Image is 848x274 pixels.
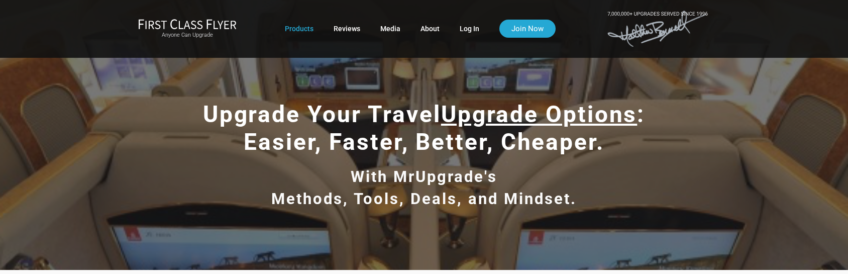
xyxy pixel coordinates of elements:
[334,20,360,38] a: Reviews
[203,101,646,155] span: Upgrade Your Travel : Easier, Faster, Better, Cheaper.
[138,19,237,29] img: First Class Flyer
[271,167,577,208] span: With MrUpgrade's Methods, Tools, Deals, and Mindset.
[138,32,237,39] small: Anyone Can Upgrade
[499,20,556,38] a: Join Now
[441,101,638,128] span: Upgrade Options
[380,20,400,38] a: Media
[285,20,313,38] a: Products
[460,20,479,38] a: Log In
[138,19,237,39] a: First Class FlyerAnyone Can Upgrade
[420,20,440,38] a: About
